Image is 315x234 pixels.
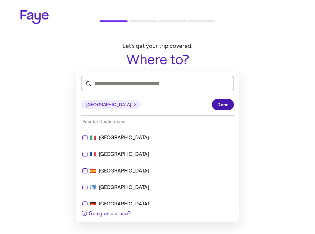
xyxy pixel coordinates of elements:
div: [GEOGRAPHIC_DATA] [99,134,149,142]
div: [GEOGRAPHIC_DATA] [99,200,149,208]
h1: Where to? [77,52,238,67]
span: Going on a cruise? [89,210,130,216]
div: 🇩🇪 [82,200,233,208]
button: Done [212,99,234,110]
div: [GEOGRAPHIC_DATA] [99,167,149,175]
p: Let’s get your trip covered. [77,43,238,50]
div: 🇪🇸 [82,167,233,175]
span: Done [217,101,228,108]
div: 🇮🇹 [82,134,233,142]
div: 🇬🇷 [82,184,233,191]
div: [GEOGRAPHIC_DATA] [99,184,149,191]
div: Popular Destinations [76,116,239,128]
div: 🇫🇷 [82,150,233,158]
div: [GEOGRAPHIC_DATA] [99,150,149,158]
span: [GEOGRAPHIC_DATA] [86,101,131,108]
button: Going on a cruise? [76,205,136,222]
